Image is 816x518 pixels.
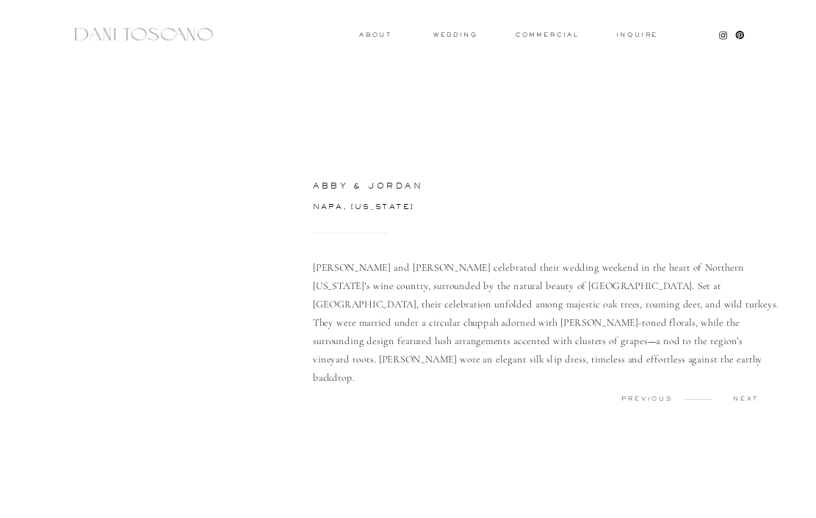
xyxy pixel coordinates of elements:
[615,32,659,39] a: Inquire
[433,32,477,37] a: wedding
[313,258,779,383] p: [PERSON_NAME] and [PERSON_NAME] celebrated their wedding weekend in the heart of Northern [US_STA...
[712,395,779,401] a: next
[516,32,578,37] a: commercial
[613,395,681,401] a: previous
[313,203,583,214] a: napa, [US_STATE]
[313,182,735,194] h3: abby & jordan
[359,32,389,37] a: About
